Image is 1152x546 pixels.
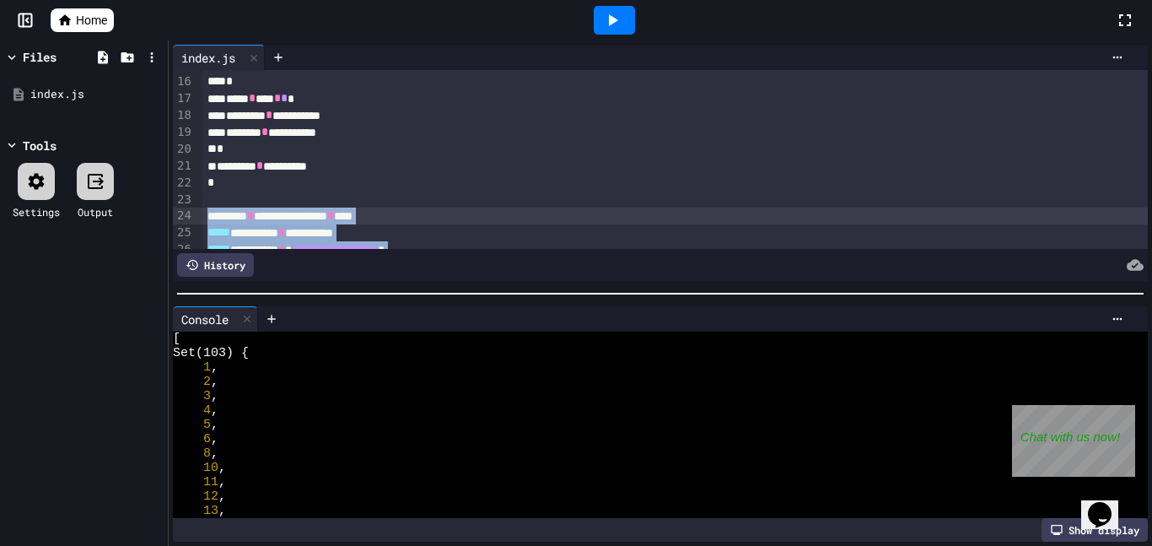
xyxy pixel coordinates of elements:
[203,403,211,418] span: 4
[203,489,218,504] span: 12
[211,389,218,403] span: ,
[173,332,180,346] span: [
[173,90,194,107] div: 17
[211,446,218,461] span: ,
[211,432,218,446] span: ,
[211,418,218,432] span: ,
[173,306,258,332] div: Console
[173,224,194,241] div: 25
[203,418,211,432] span: 5
[211,403,218,418] span: ,
[13,204,60,219] div: Settings
[173,158,194,175] div: 21
[1042,518,1148,542] div: Show display
[203,432,211,446] span: 6
[173,124,194,141] div: 19
[173,45,265,70] div: index.js
[173,141,194,158] div: 20
[203,360,211,375] span: 1
[30,86,162,103] div: index.js
[1081,478,1135,529] iframe: chat widget
[173,73,194,90] div: 16
[203,475,218,489] span: 11
[1012,405,1135,477] iframe: chat widget
[203,461,218,475] span: 10
[78,204,113,219] div: Output
[211,375,218,389] span: ,
[218,461,226,475] span: ,
[203,375,211,389] span: 2
[218,475,226,489] span: ,
[173,208,194,224] div: 24
[23,48,57,66] div: Files
[211,360,218,375] span: ,
[203,446,211,461] span: 8
[173,346,249,360] span: Set(103) {
[203,504,218,518] span: 13
[173,107,194,124] div: 18
[203,389,211,403] span: 3
[218,504,226,518] span: ,
[51,8,114,32] a: Home
[23,137,57,154] div: Tools
[173,175,194,192] div: 22
[173,49,244,67] div: index.js
[173,241,194,258] div: 26
[173,192,194,208] div: 23
[76,12,107,29] span: Home
[218,489,226,504] span: ,
[173,311,237,328] div: Console
[177,253,254,277] div: History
